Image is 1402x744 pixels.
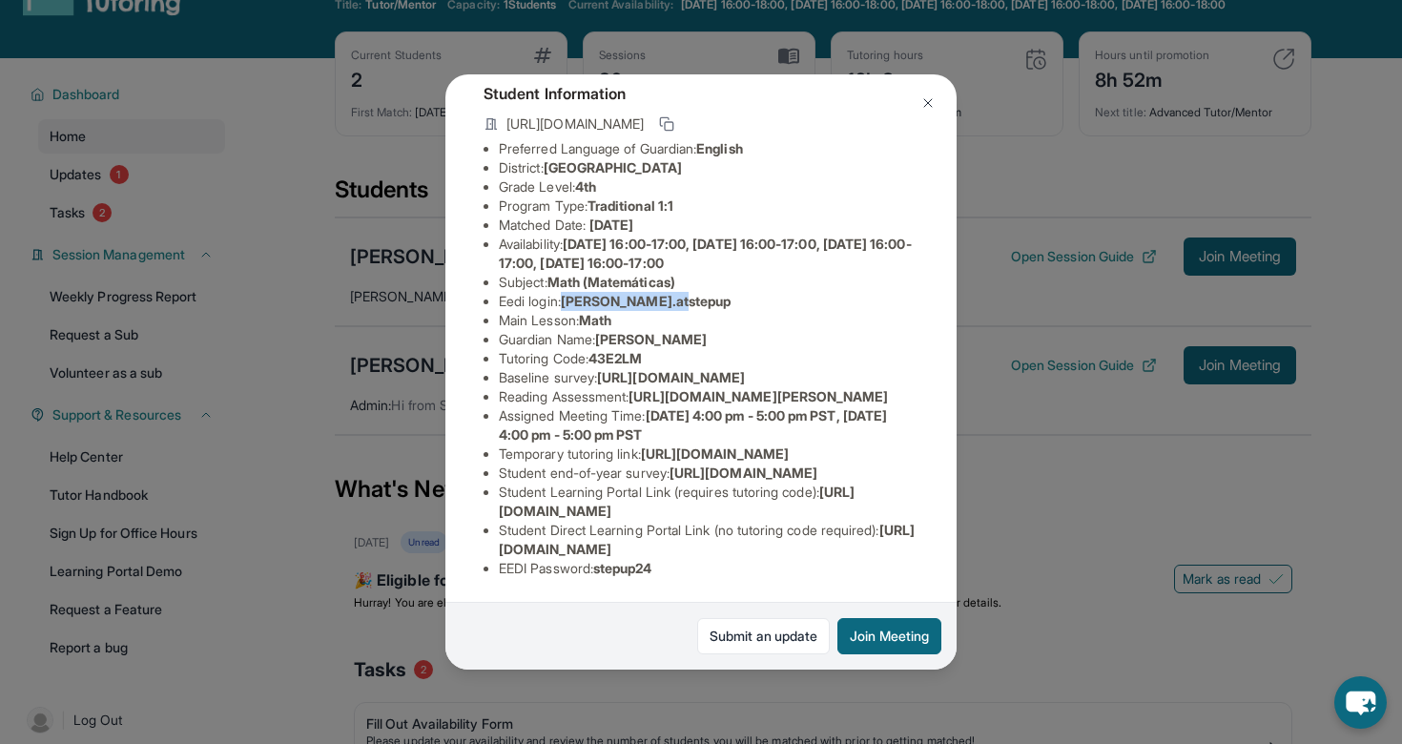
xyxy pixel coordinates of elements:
[670,465,817,481] span: [URL][DOMAIN_NAME]
[588,350,642,366] span: 43E2LM
[588,197,673,214] span: Traditional 1:1
[499,235,918,273] li: Availability:
[499,139,918,158] li: Preferred Language of Guardian:
[499,407,887,443] span: [DATE] 4:00 pm - 5:00 pm PST, [DATE] 4:00 pm - 5:00 pm PST
[575,178,596,195] span: 4th
[499,196,918,216] li: Program Type:
[499,559,918,578] li: EEDI Password :
[595,331,707,347] span: [PERSON_NAME]
[499,311,918,330] li: Main Lesson :
[499,387,918,406] li: Reading Assessment :
[696,140,743,156] span: English
[499,521,918,559] li: Student Direct Learning Portal Link (no tutoring code required) :
[499,330,918,349] li: Guardian Name :
[499,216,918,235] li: Matched Date:
[499,464,918,483] li: Student end-of-year survey :
[629,388,888,404] span: [URL][DOMAIN_NAME][PERSON_NAME]
[499,483,918,521] li: Student Learning Portal Link (requires tutoring code) :
[499,273,918,292] li: Subject :
[697,618,830,654] a: Submit an update
[579,312,611,328] span: Math
[499,236,912,271] span: [DATE] 16:00-17:00, [DATE] 16:00-17:00, [DATE] 16:00-17:00, [DATE] 16:00-17:00
[499,444,918,464] li: Temporary tutoring link :
[499,368,918,387] li: Baseline survey :
[920,95,936,111] img: Close Icon
[506,114,644,134] span: [URL][DOMAIN_NAME]
[499,349,918,368] li: Tutoring Code :
[837,618,941,654] button: Join Meeting
[593,560,652,576] span: stepup24
[655,113,678,135] button: Copy link
[544,159,682,176] span: [GEOGRAPHIC_DATA]
[547,274,675,290] span: Math (Matemáticas)
[499,406,918,444] li: Assigned Meeting Time :
[589,217,633,233] span: [DATE]
[499,292,918,311] li: Eedi login :
[1334,676,1387,729] button: chat-button
[499,177,918,196] li: Grade Level:
[561,293,732,309] span: [PERSON_NAME].atstepup
[597,369,745,385] span: [URL][DOMAIN_NAME]
[641,445,789,462] span: [URL][DOMAIN_NAME]
[499,158,918,177] li: District:
[484,82,918,105] h4: Student Information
